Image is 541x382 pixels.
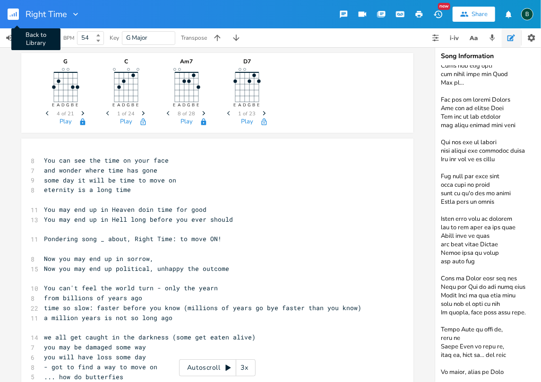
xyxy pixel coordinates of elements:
[44,156,169,165] span: You can see the time on your face
[44,333,256,341] span: we all get caught in the darkness (some get eaten alive)
[118,103,121,108] text: A
[44,234,222,243] span: Pondering song _ about, Right Time: to move ON!
[137,103,139,108] text: E
[132,103,135,108] text: B
[52,103,55,108] text: E
[44,166,157,174] span: and wonder where time has gone
[163,59,210,64] div: Am7
[44,313,172,322] span: a million years is not so long ago
[258,103,260,108] text: E
[44,353,146,361] span: you will have loss some day
[44,294,142,302] span: from billions of years ago
[44,176,176,184] span: some day it will be time to move on
[44,284,218,292] span: You can't feel the world turn - only the yearn
[173,103,176,108] text: E
[178,111,196,116] span: 8 of 28
[521,3,533,25] button: B
[63,35,74,41] div: BPM
[239,111,256,116] span: 1 of 23
[223,59,271,64] div: D7
[113,103,115,108] text: E
[178,103,181,108] text: A
[44,254,154,263] span: Now you may end up in sorrow,
[110,35,119,41] div: Key
[180,118,193,126] button: Play
[44,373,123,381] span: ... how do butterfies
[126,34,147,42] span: G Major
[67,103,70,108] text: G
[44,343,146,351] span: you may be damaged some way
[76,103,78,108] text: E
[127,103,130,108] text: G
[44,304,361,312] span: time so slow: faster before you know (millions of years go bye faster than you know)
[44,205,206,214] span: You may end up in Heaven doin time for good
[197,103,199,108] text: E
[248,103,251,108] text: G
[472,10,488,18] div: Share
[438,3,450,10] div: New
[241,118,253,126] button: Play
[183,103,186,108] text: D
[253,103,256,108] text: B
[71,103,74,108] text: B
[118,111,135,116] span: 1 of 24
[239,103,242,108] text: A
[42,59,89,64] div: G
[44,185,131,194] span: eternity is a long time
[103,59,150,64] div: C
[429,6,447,23] button: New
[236,359,253,376] div: 3x
[8,3,26,26] button: Back to Library
[188,103,191,108] text: G
[453,7,495,22] button: Share
[44,264,229,273] span: Now you may end up political, unhappy the outcome
[57,103,60,108] text: A
[44,363,157,371] span: - got to find a way to move on
[179,359,256,376] div: Autoscroll
[120,118,132,126] button: Play
[181,35,207,41] div: Transpose
[122,103,126,108] text: D
[521,8,533,20] div: BruCe
[192,103,195,108] text: B
[62,103,65,108] text: D
[234,103,236,108] text: E
[57,111,75,116] span: 4 of 21
[243,103,247,108] text: D
[26,10,67,18] span: Right Time
[60,118,72,126] button: Play
[44,215,233,224] span: You may end up in Hell long before you ever should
